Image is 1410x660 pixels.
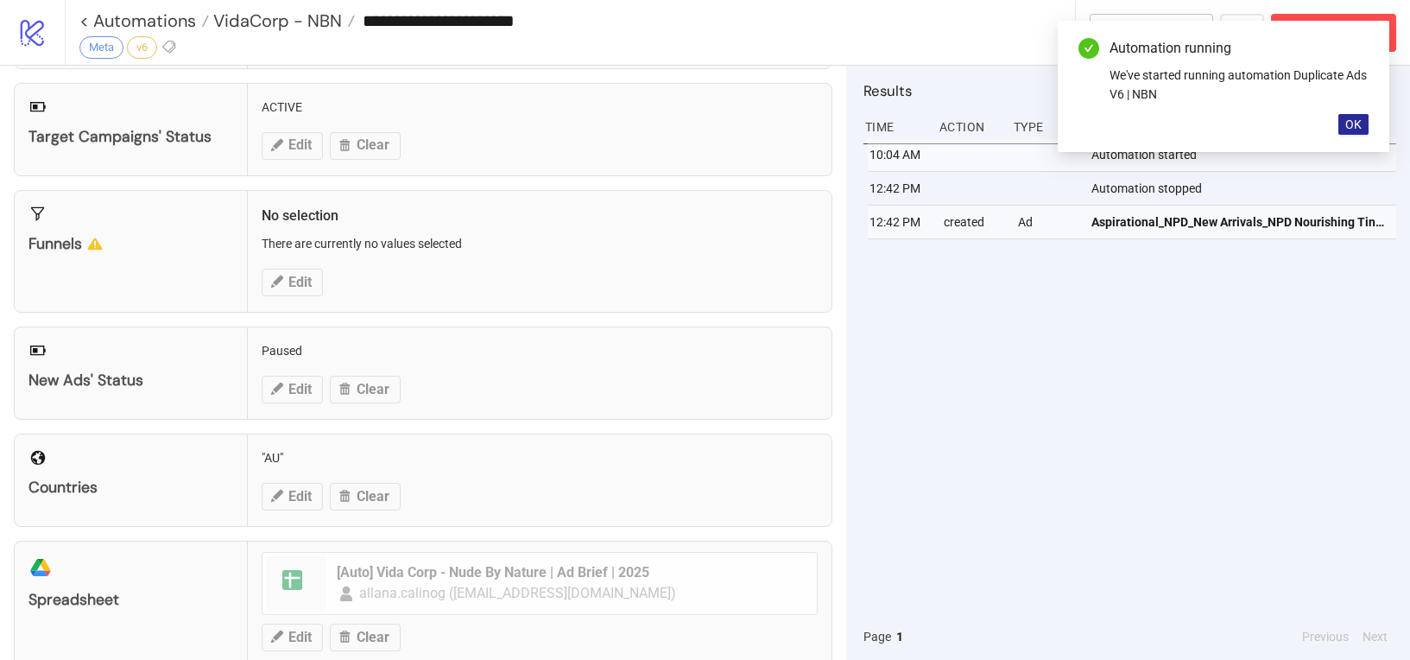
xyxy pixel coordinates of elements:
span: Page [863,627,891,646]
a: < Automations [79,12,209,29]
div: 12:42 PM [868,206,930,238]
a: Aspirational_NPD_New Arrivals_NPD Nourishing Tinted Lip Oil Carousel V1_Polished_Carousel - Video... [1091,206,1388,238]
div: Meta [79,36,123,59]
a: VidaCorp - NBN [209,12,355,29]
span: OK [1345,117,1362,131]
div: 10:04 AM [868,138,930,171]
button: 1 [891,627,908,646]
div: We've started running automation Duplicate Ads V6 | NBN [1110,66,1369,104]
button: Abort Run [1271,14,1396,52]
span: Aspirational_NPD_New Arrivals_NPD Nourishing Tinted Lip Oil Carousel V1_Polished_Carousel - Video... [1091,213,1388,232]
div: Action [938,111,1000,143]
span: VidaCorp - NBN [209,10,342,32]
div: created [942,206,1004,238]
button: To Builder [1090,14,1214,52]
h2: Results [863,79,1396,102]
div: Ad [1016,206,1078,238]
div: Automation stopped [1090,172,1401,205]
button: Previous [1297,627,1354,646]
button: ... [1220,14,1264,52]
div: v6 [127,36,157,59]
div: Time [863,111,926,143]
span: check-circle [1078,38,1099,59]
div: 12:42 PM [868,172,930,205]
div: Type [1012,111,1074,143]
button: Next [1357,627,1393,646]
button: OK [1338,114,1369,135]
div: Automation running [1110,38,1369,59]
